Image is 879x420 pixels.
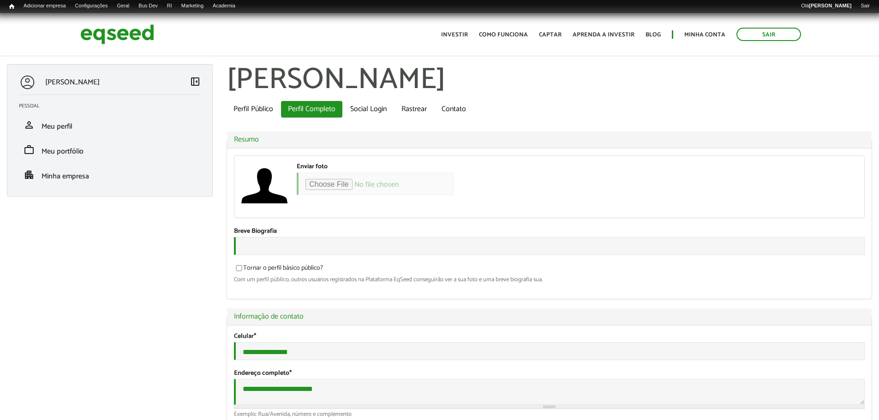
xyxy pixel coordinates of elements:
[809,3,851,8] strong: [PERSON_NAME]
[234,228,277,235] label: Breve Biografia
[343,101,394,118] a: Social Login
[9,3,14,10] span: Início
[241,163,287,209] img: Foto de Alessandro Reis
[227,64,872,96] h1: [PERSON_NAME]
[281,101,342,118] a: Perfil Completo
[395,101,434,118] a: Rastrear
[796,2,856,10] a: Olá[PERSON_NAME]
[19,103,208,109] h2: Pessoal
[12,112,208,137] li: Meu perfil
[646,32,661,38] a: Blog
[241,163,287,209] a: Ver perfil do usuário.
[234,411,865,417] div: Exemplo: Rua/Avenida, número e complemento
[19,119,201,130] a: personMeu perfil
[42,120,72,133] span: Meu perfil
[42,145,84,158] span: Meu portfólio
[208,2,240,10] a: Academia
[234,265,323,274] label: Tornar o perfil básico público?
[736,28,801,41] a: Sair
[435,101,473,118] a: Contato
[479,32,528,38] a: Como funciona
[12,137,208,162] li: Meu portfólio
[24,119,35,130] span: person
[24,144,35,155] span: work
[190,76,201,87] span: left_panel_close
[71,2,113,10] a: Configurações
[112,2,134,10] a: Geral
[42,170,89,183] span: Minha empresa
[234,313,865,320] a: Informação de contato
[234,136,865,143] a: Resumo
[19,144,201,155] a: workMeu portfólio
[684,32,725,38] a: Minha conta
[12,162,208,187] li: Minha empresa
[573,32,634,38] a: Aprenda a investir
[297,164,328,170] label: Enviar foto
[234,370,292,377] label: Endereço completo
[254,331,256,342] span: Este campo é obrigatório.
[234,277,865,283] div: Com um perfil público, outros usuários registrados na Plataforma EqSeed conseguirão ver a sua fot...
[5,2,19,11] a: Início
[134,2,162,10] a: Bus Dev
[227,101,280,118] a: Perfil Público
[231,265,247,271] input: Tornar o perfil básico público?
[856,2,874,10] a: Sair
[80,22,154,47] img: EqSeed
[19,169,201,180] a: apartmentMinha empresa
[190,76,201,89] a: Colapsar menu
[289,368,292,379] span: Este campo é obrigatório.
[441,32,468,38] a: Investir
[539,32,562,38] a: Captar
[234,333,256,340] label: Celular
[177,2,208,10] a: Marketing
[45,78,100,87] p: [PERSON_NAME]
[162,2,177,10] a: RI
[19,2,71,10] a: Adicionar empresa
[24,169,35,180] span: apartment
